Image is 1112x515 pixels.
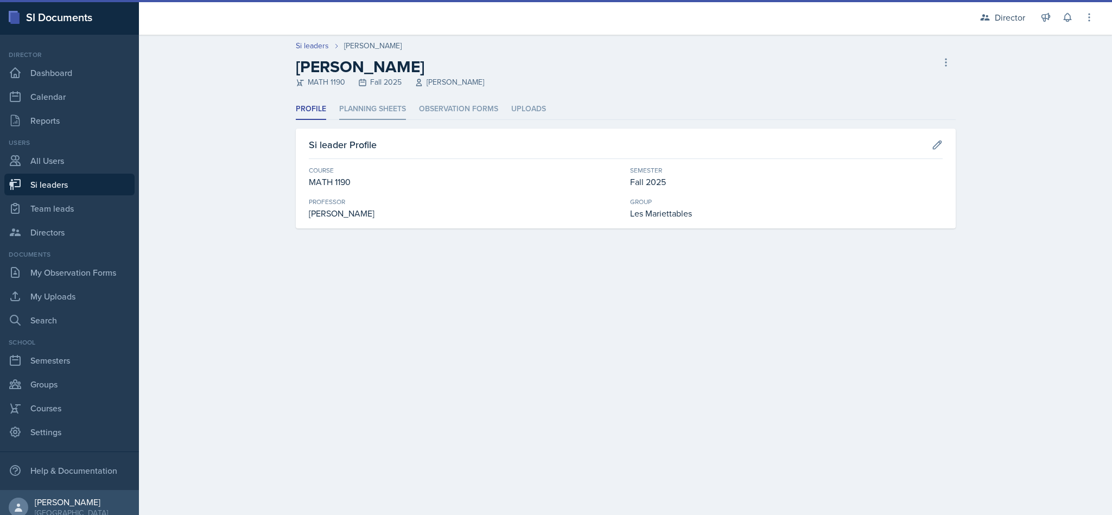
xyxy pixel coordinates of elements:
li: Planning Sheets [339,99,406,120]
a: Courses [4,397,135,419]
a: Calendar [4,86,135,107]
div: MATH 1190 [309,175,621,188]
a: Search [4,309,135,331]
div: [PERSON_NAME] [35,497,108,507]
a: All Users [4,150,135,171]
a: Directors [4,221,135,243]
li: Observation Forms [419,99,498,120]
div: School [4,338,135,347]
a: Groups [4,373,135,395]
div: [PERSON_NAME] [344,40,402,52]
a: Si leaders [296,40,329,52]
h3: Si leader Profile [309,137,377,152]
a: My Uploads [4,285,135,307]
div: Course [309,166,621,175]
a: Reports [4,110,135,131]
a: Semesters [4,349,135,371]
a: Si leaders [4,174,135,195]
li: Uploads [511,99,546,120]
div: Help & Documentation [4,460,135,481]
div: Les Mariettables [630,207,943,220]
a: Dashboard [4,62,135,84]
li: Profile [296,99,326,120]
div: Fall 2025 [630,175,943,188]
div: Director [995,11,1025,24]
div: Professor [309,197,621,207]
h2: [PERSON_NAME] [296,57,484,77]
div: Director [4,50,135,60]
div: MATH 1190 Fall 2025 [PERSON_NAME] [296,77,484,88]
a: Team leads [4,198,135,219]
a: My Observation Forms [4,262,135,283]
div: Group [630,197,943,207]
div: [PERSON_NAME] [309,207,621,220]
div: Documents [4,250,135,259]
div: Users [4,138,135,148]
div: Semester [630,166,943,175]
a: Settings [4,421,135,443]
